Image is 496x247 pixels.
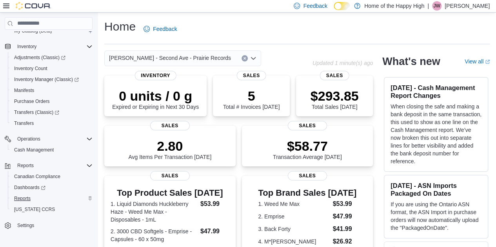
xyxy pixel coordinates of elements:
h3: [DATE] - ASN Imports Packaged On Dates [391,182,481,197]
span: Inventory [134,71,176,80]
button: Clear input [242,55,248,61]
dd: $41.99 [332,224,356,234]
button: Canadian Compliance [8,171,96,182]
button: Manifests [8,85,96,96]
button: Cash Management [8,144,96,155]
a: View allExternal link [465,58,490,65]
div: Transaction Average [DATE] [273,138,342,160]
h2: What's new [382,55,440,68]
div: Expired or Expiring in Next 30 Days [112,88,199,110]
span: Inventory [17,43,36,50]
h3: Top Brand Sales [DATE] [258,188,356,198]
p: Home of the Happy High [364,1,424,11]
a: Manifests [11,86,37,95]
span: Transfers [14,120,34,126]
span: Cash Management [14,147,54,153]
span: Washington CCRS [11,205,93,214]
dd: $26.92 [332,237,356,246]
p: | [427,1,429,11]
input: Dark Mode [334,2,350,10]
span: Sales [150,171,189,180]
button: Transfers [8,118,96,129]
span: [US_STATE] CCRS [14,206,55,213]
span: Operations [14,134,93,144]
p: Updated 1 minute(s) ago [312,60,373,66]
div: Avg Items Per Transaction [DATE] [128,138,211,160]
span: Reports [17,162,34,169]
a: Transfers (Classic) [11,108,62,117]
dt: 2. 3000 CBD Softgels - Emprise - Capsules - 60 x 50mg [111,227,197,243]
dd: $53.99 [332,199,356,209]
span: Sales [288,171,327,180]
button: Purchase Orders [8,96,96,107]
p: [PERSON_NAME] [445,1,490,11]
span: Adjustments (Classic) [14,54,65,61]
dt: 1. Weed Me Max [258,200,329,208]
a: [US_STATE] CCRS [11,205,58,214]
span: Dashboards [14,184,45,191]
p: 0 units / 0 g [112,88,199,104]
span: Dashboards [11,183,93,192]
span: My Catalog (Beta) [14,28,52,34]
dt: 2. Emprise [258,213,329,220]
a: Inventory Manager (Classic) [11,75,82,84]
div: Total # Invoices [DATE] [223,88,280,110]
span: Purchase Orders [11,97,93,106]
h3: [DATE] - Cash Management Report Changes [391,84,481,99]
a: My Catalog (Beta) [11,26,55,36]
a: Purchase Orders [11,97,53,106]
a: Cash Management [11,145,57,155]
button: Reports [8,193,96,204]
span: Sales [288,121,327,130]
span: Transfers (Classic) [11,108,93,117]
span: Purchase Orders [14,98,50,105]
a: Inventory Count [11,64,51,73]
span: Reports [11,194,93,203]
div: Total Sales [DATE] [311,88,359,110]
span: JW [433,1,440,11]
a: Feedback [140,21,180,37]
span: Feedback [303,2,327,10]
p: 2.80 [128,138,211,154]
p: When closing the safe and making a bank deposit in the same transaction, this used to show as one... [391,103,481,165]
button: Inventory Count [8,63,96,74]
a: Dashboards [8,182,96,193]
a: Dashboards [11,183,49,192]
span: Dark Mode [334,10,334,11]
dt: 3. Back Forty [258,225,329,233]
span: Cash Management [11,145,93,155]
span: [PERSON_NAME] - Second Ave - Prairie Records [109,53,231,63]
span: Sales [237,71,266,80]
span: Adjustments (Classic) [11,53,93,62]
span: Inventory Manager (Classic) [11,75,93,84]
a: Inventory Manager (Classic) [8,74,96,85]
button: Operations [14,134,44,144]
p: If you are using the Ontario ASN format, the ASN Import in purchase orders will now automatically... [391,200,481,232]
p: 5 [223,88,280,104]
a: Adjustments (Classic) [11,53,69,62]
a: Settings [14,221,37,230]
span: Reports [14,195,31,202]
dt: 1. Liquid Diamonds Huckleberry Haze - Weed Me Max - Disposables - 1mL [111,200,197,224]
a: Reports [11,194,34,203]
span: Inventory [14,42,93,51]
button: [US_STATE] CCRS [8,204,96,215]
button: Open list of options [250,55,256,61]
span: Settings [17,222,34,229]
div: Jacob Williams [432,1,441,11]
a: Transfers [11,119,37,128]
button: My Catalog (Beta) [8,25,96,36]
span: Manifests [14,87,34,94]
h1: Home [104,19,136,34]
span: Inventory Manager (Classic) [14,76,79,83]
button: Operations [2,133,96,144]
button: Settings [2,220,96,231]
span: Reports [14,161,93,170]
span: Feedback [153,25,177,33]
p: $58.77 [273,138,342,154]
span: Manifests [11,86,93,95]
dd: $47.99 [200,227,229,236]
span: Canadian Compliance [11,172,93,181]
dd: $47.99 [332,212,356,221]
a: Adjustments (Classic) [8,52,96,63]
